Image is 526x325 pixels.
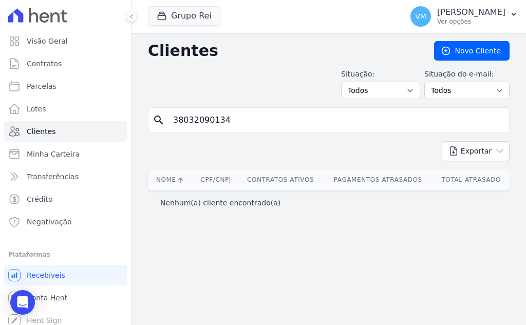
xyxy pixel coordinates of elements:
[27,270,65,280] span: Recebíveis
[4,144,127,164] a: Minha Carteira
[4,31,127,51] a: Visão Geral
[10,290,35,315] div: Open Intercom Messenger
[27,81,57,91] span: Parcelas
[437,7,505,17] p: [PERSON_NAME]
[194,169,238,190] th: CPF/CNPJ
[4,76,127,97] a: Parcelas
[27,149,80,159] span: Minha Carteira
[8,248,123,261] div: Plataformas
[433,169,510,190] th: Total Atrasado
[153,114,165,126] i: search
[27,171,79,182] span: Transferências
[4,212,127,232] a: Negativação
[148,42,418,60] h2: Clientes
[402,2,526,31] button: VM [PERSON_NAME] Ver opções
[148,169,194,190] th: Nome
[4,288,127,308] a: Conta Hent
[160,198,280,208] p: Nenhum(a) cliente encontrado(a)
[415,13,426,20] span: VM
[27,104,46,114] span: Lotes
[434,41,510,61] a: Novo Cliente
[4,166,127,187] a: Transferências
[27,194,53,204] span: Crédito
[27,126,55,137] span: Clientes
[442,141,510,161] button: Exportar
[167,110,505,130] input: Buscar por nome, CPF ou e-mail
[4,99,127,119] a: Lotes
[27,217,72,227] span: Negativação
[238,169,323,190] th: Contratos Ativos
[27,59,62,69] span: Contratos
[148,6,220,26] button: Grupo Rei
[4,121,127,142] a: Clientes
[341,69,420,80] label: Situação:
[4,265,127,285] a: Recebíveis
[4,189,127,209] a: Crédito
[27,293,67,303] span: Conta Hent
[437,17,505,26] p: Ver opções
[424,69,510,80] label: Situação do e-mail:
[323,169,433,190] th: Pagamentos Atrasados
[4,53,127,74] a: Contratos
[27,36,68,46] span: Visão Geral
